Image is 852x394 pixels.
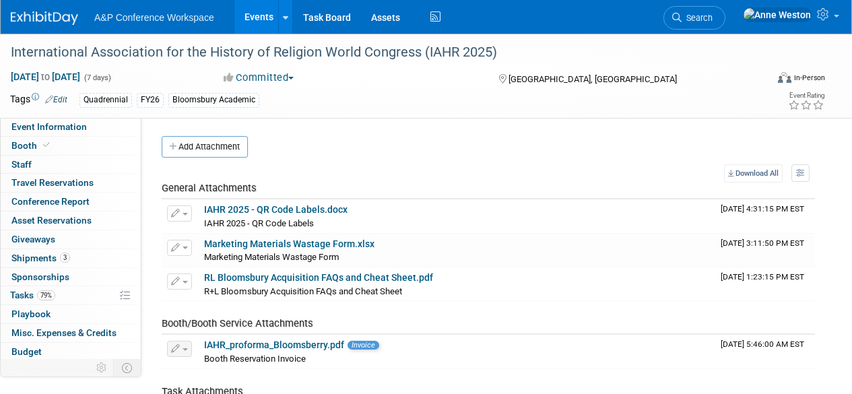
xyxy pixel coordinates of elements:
span: [GEOGRAPHIC_DATA], [GEOGRAPHIC_DATA] [509,74,677,84]
span: Staff [11,159,32,170]
a: Conference Report [1,193,141,211]
td: Upload Timestamp [715,234,815,267]
div: Quadrennial [79,93,132,107]
span: Upload Timestamp [721,339,804,349]
a: Budget [1,343,141,361]
span: Shipments [11,253,70,263]
button: Add Attachment [162,136,248,158]
span: Asset Reservations [11,215,92,226]
td: Upload Timestamp [715,267,815,301]
img: ExhibitDay [11,11,78,25]
span: Tasks [10,290,55,300]
span: Conference Report [11,196,90,207]
div: International Association for the History of Religion World Congress (IAHR 2025) [6,40,756,65]
span: to [39,71,52,82]
a: Giveaways [1,230,141,249]
a: Tasks79% [1,286,141,304]
a: Travel Reservations [1,174,141,192]
div: Bloomsbury Academic [168,93,259,107]
i: Booth reservation complete [43,141,50,149]
a: Shipments3 [1,249,141,267]
a: Asset Reservations [1,211,141,230]
td: Upload Timestamp [715,335,815,368]
a: Booth [1,137,141,155]
span: Misc. Expenses & Credits [11,327,117,338]
span: Marketing Materials Wastage Form [204,252,339,262]
a: IAHR 2025 - QR Code Labels.docx [204,204,348,215]
span: Giveaways [11,234,55,244]
span: Search [682,13,713,23]
a: Staff [1,156,141,174]
div: Event Format [706,70,825,90]
span: (7 days) [83,73,111,82]
span: Event Information [11,121,87,132]
div: FY26 [137,93,164,107]
span: General Attachments [162,182,257,194]
span: Upload Timestamp [721,204,804,214]
a: Sponsorships [1,268,141,286]
span: [DATE] [DATE] [10,71,81,83]
span: Upload Timestamp [721,238,804,248]
span: A&P Conference Workspace [94,12,214,23]
a: IAHR_proforma_Bloomsberry.pdf [204,339,344,350]
span: 3 [60,253,70,263]
span: 79% [37,290,55,300]
span: Playbook [11,308,51,319]
div: In-Person [793,73,825,83]
td: Personalize Event Tab Strip [90,359,114,376]
a: Misc. Expenses & Credits [1,324,141,342]
span: Travel Reservations [11,177,94,188]
div: Event Rating [788,92,824,99]
img: Anne Weston [743,7,812,22]
button: Committed [219,71,299,85]
a: RL Bloomsbury Acquisition FAQs and Cheat Sheet.pdf [204,272,433,283]
span: Booth/Booth Service Attachments [162,317,313,329]
span: IAHR 2025 - QR Code Labels [204,218,314,228]
a: Playbook [1,305,141,323]
a: Edit [45,95,67,104]
span: Booth [11,140,53,151]
td: Tags [10,92,67,108]
span: Booth Reservation Invoice [204,354,306,364]
span: Invoice [348,341,379,350]
span: R+L Bloomsbury Acquisition FAQs and Cheat Sheet [204,286,402,296]
a: Search [663,6,725,30]
span: Sponsorships [11,271,69,282]
a: Download All [724,164,783,183]
span: Budget [11,346,42,357]
td: Upload Timestamp [715,199,815,233]
a: Marketing Materials Wastage Form.xlsx [204,238,374,249]
span: Upload Timestamp [721,272,804,282]
td: Toggle Event Tabs [114,359,141,376]
img: Format-Inperson.png [778,72,791,83]
a: Event Information [1,118,141,136]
